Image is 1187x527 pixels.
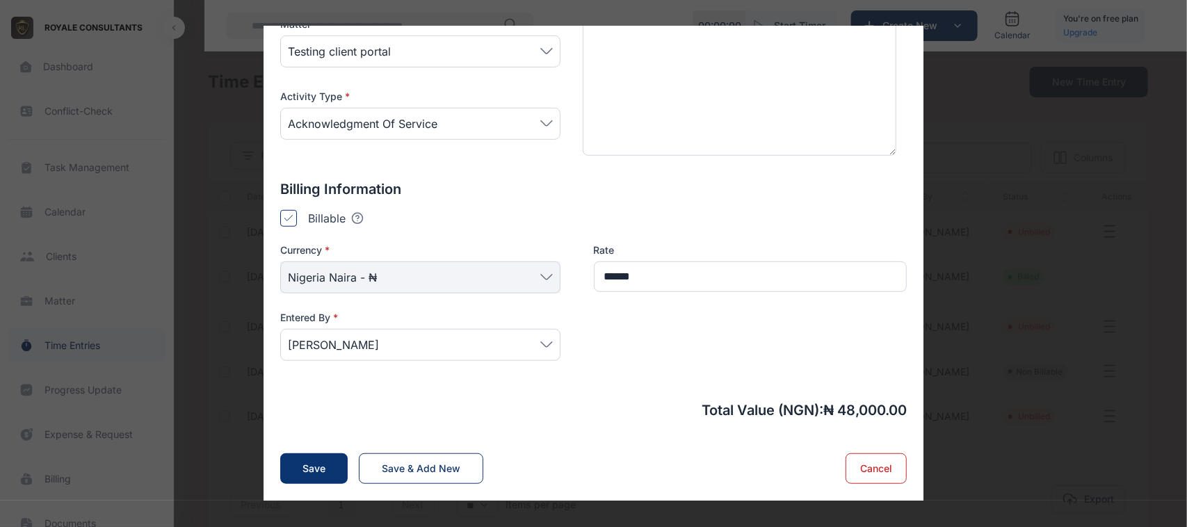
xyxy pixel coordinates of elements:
div: Save [302,462,325,476]
span: Acknowledgment of Service [288,115,437,132]
span: Nigeria Naira - ₦ [288,269,377,286]
button: Save [280,453,348,484]
p: Billable [308,210,346,227]
span: Currency [280,243,330,257]
button: Save & Add New [359,453,483,484]
p: Billing Information [280,179,907,199]
p: Total Value ( NGN ): ₦ 48,000.00 [280,400,907,420]
button: Cancel [846,453,907,484]
div: Save & Add New [382,462,460,476]
label: Rate [594,243,907,257]
span: Activity Type [280,90,350,104]
span: [PERSON_NAME] [288,337,379,353]
span: Entered By [280,311,338,325]
span: Testing client portal [288,43,391,60]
